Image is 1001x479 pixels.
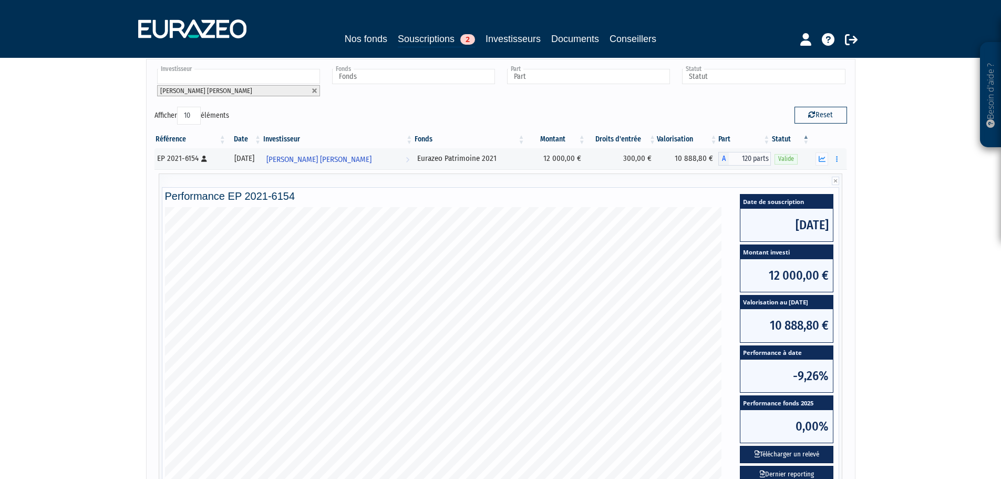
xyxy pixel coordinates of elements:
td: 10 888,80 € [657,148,718,169]
span: [DATE] [740,209,833,241]
i: Voir l'investisseur [406,150,409,169]
span: Date de souscription [740,195,833,209]
span: 0,00% [740,410,833,443]
th: Valorisation: activer pour trier la colonne par ordre croissant [657,130,718,148]
th: Référence : activer pour trier la colonne par ordre croissant [154,130,227,148]
th: Statut : activer pour trier la colonne par ordre d&eacute;croissant [771,130,810,148]
th: Droits d'entrée: activer pour trier la colonne par ordre croissant [586,130,657,148]
a: Souscriptions2 [398,32,475,48]
th: Investisseur: activer pour trier la colonne par ordre croissant [262,130,414,148]
span: Valide [775,154,798,164]
span: A [718,152,729,166]
a: [PERSON_NAME] [PERSON_NAME] [262,148,414,169]
span: Performance à date [740,346,833,360]
button: Reset [794,107,847,124]
button: Télécharger un relevé [740,446,833,463]
td: 300,00 € [586,148,657,169]
th: Date: activer pour trier la colonne par ordre croissant [227,130,262,148]
p: Besoin d'aide ? [985,48,997,142]
span: 12 000,00 € [740,259,833,292]
th: Part: activer pour trier la colonne par ordre croissant [718,130,771,148]
label: Afficher éléments [154,107,229,125]
span: [PERSON_NAME] [PERSON_NAME] [160,87,252,95]
i: [Français] Personne physique [201,156,207,162]
span: Valorisation au [DATE] [740,295,833,310]
div: EP 2021-6154 [157,153,223,164]
select: Afficheréléments [177,107,201,125]
span: Performance fonds 2025 [740,396,833,410]
div: Eurazeo Patrimoine 2021 [417,153,522,164]
h4: Performance EP 2021-6154 [165,190,837,202]
a: Documents [551,32,599,46]
span: Montant investi [740,245,833,259]
span: [PERSON_NAME] [PERSON_NAME] [266,150,371,169]
div: A - Eurazeo Patrimoine 2021 [718,152,771,166]
img: 1732889491-logotype_eurazeo_blanc_rvb.png [138,19,246,38]
th: Fonds: activer pour trier la colonne par ordre croissant [414,130,525,148]
a: Conseillers [610,32,656,46]
div: [DATE] [231,153,259,164]
a: Nos fonds [345,32,387,46]
span: 10 888,80 € [740,309,833,342]
td: 12 000,00 € [526,148,586,169]
a: Investisseurs [486,32,541,46]
th: Montant: activer pour trier la colonne par ordre croissant [526,130,586,148]
span: -9,26% [740,360,833,392]
span: 120 parts [729,152,771,166]
span: 2 [460,34,475,45]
